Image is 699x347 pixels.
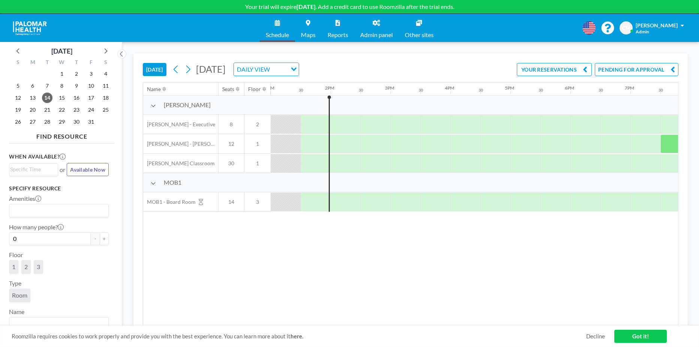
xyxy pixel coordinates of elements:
[244,199,271,205] span: 3
[9,280,21,287] label: Type
[143,199,196,205] span: MOB1 - Board Room
[248,86,261,93] div: Floor
[9,204,108,217] div: Search for option
[10,165,54,173] input: Search for option
[164,179,181,186] span: MOB1
[419,88,423,93] div: 30
[405,32,434,38] span: Other sites
[55,58,69,68] div: W
[143,121,215,128] span: [PERSON_NAME] - Executive
[57,81,67,91] span: Wednesday, October 8, 2025
[143,63,166,76] button: [DATE]
[86,81,96,91] span: Friday, October 10, 2025
[244,121,271,128] span: 2
[91,232,100,245] button: -
[479,88,483,93] div: 30
[219,121,244,128] span: 8
[328,32,348,38] span: Reports
[565,85,574,91] div: 6PM
[399,14,440,42] a: Other sites
[272,64,286,74] input: Search for option
[100,69,111,79] span: Saturday, October 4, 2025
[37,263,40,270] span: 3
[57,105,67,115] span: Wednesday, October 22, 2025
[385,85,394,91] div: 3PM
[57,117,67,127] span: Wednesday, October 29, 2025
[71,81,82,91] span: Thursday, October 9, 2025
[322,14,354,42] a: Reports
[40,58,55,68] div: T
[9,130,115,140] h4: FIND RESOURCE
[10,319,104,329] input: Search for option
[625,85,634,91] div: 7PM
[659,88,663,93] div: 30
[517,63,592,76] button: YOUR RESERVATIONS
[636,22,678,28] span: [PERSON_NAME]
[12,333,586,340] span: Roomzilla requires cookies to work properly and provide you with the best experience. You can lea...
[86,93,96,103] span: Friday, October 17, 2025
[622,25,630,31] span: CM
[13,105,23,115] span: Sunday, October 19, 2025
[12,263,15,270] span: 1
[57,93,67,103] span: Wednesday, October 15, 2025
[9,185,109,192] h3: Specify resource
[42,93,52,103] span: Tuesday, October 14, 2025
[505,85,514,91] div: 5PM
[51,46,72,56] div: [DATE]
[69,58,84,68] div: T
[100,232,109,245] button: +
[636,29,649,34] span: Admin
[614,330,667,343] a: Got it!
[67,163,109,176] button: Available Now
[13,117,23,127] span: Sunday, October 26, 2025
[13,81,23,91] span: Sunday, October 5, 2025
[196,63,226,75] span: [DATE]
[10,206,104,215] input: Search for option
[86,117,96,127] span: Friday, October 31, 2025
[27,93,38,103] span: Monday, October 13, 2025
[234,63,299,76] div: Search for option
[24,263,28,270] span: 2
[13,93,23,103] span: Sunday, October 12, 2025
[27,105,38,115] span: Monday, October 20, 2025
[71,105,82,115] span: Thursday, October 23, 2025
[539,88,543,93] div: 30
[11,58,25,68] div: S
[325,85,334,91] div: 2PM
[599,88,603,93] div: 30
[100,93,111,103] span: Saturday, October 18, 2025
[296,3,316,10] b: [DATE]
[222,86,234,93] div: Seats
[9,251,23,259] label: Floor
[266,32,289,38] span: Schedule
[360,32,393,38] span: Admin panel
[295,14,322,42] a: Maps
[25,58,40,68] div: M
[143,141,218,147] span: [PERSON_NAME] - [PERSON_NAME]
[9,223,64,231] label: How many people?
[164,101,211,109] span: [PERSON_NAME]
[12,21,48,36] img: organization-logo
[9,195,41,202] label: Amenities
[86,105,96,115] span: Friday, October 24, 2025
[244,160,271,167] span: 1
[219,199,244,205] span: 14
[9,164,58,175] div: Search for option
[445,85,454,91] div: 4PM
[235,64,271,74] span: DAILY VIEW
[42,117,52,127] span: Tuesday, October 28, 2025
[71,93,82,103] span: Thursday, October 16, 2025
[71,69,82,79] span: Thursday, October 2, 2025
[60,166,65,173] span: or
[219,160,244,167] span: 30
[290,333,303,340] a: here.
[147,86,161,93] div: Name
[27,81,38,91] span: Monday, October 6, 2025
[586,333,605,340] a: Decline
[9,308,24,316] label: Name
[219,141,244,147] span: 12
[301,32,316,38] span: Maps
[354,14,399,42] a: Admin panel
[100,105,111,115] span: Saturday, October 25, 2025
[57,69,67,79] span: Wednesday, October 1, 2025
